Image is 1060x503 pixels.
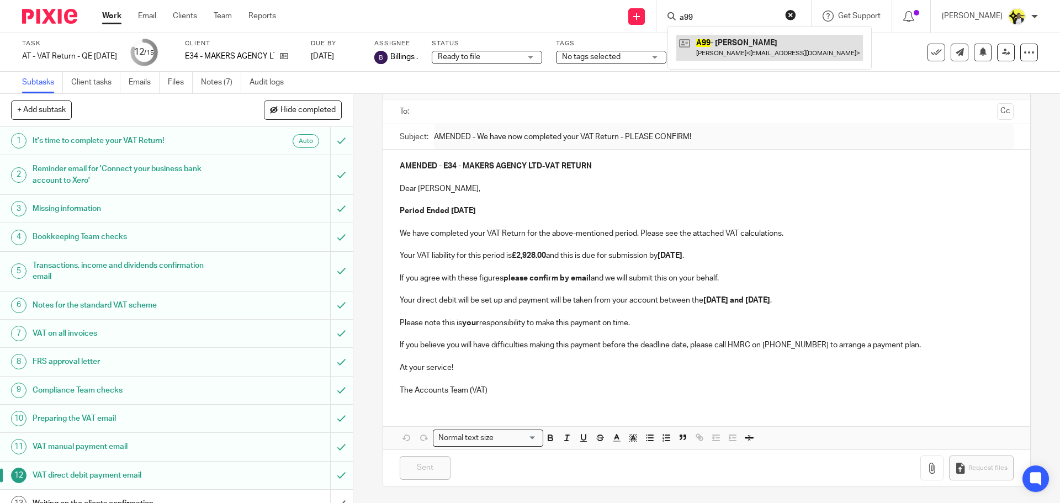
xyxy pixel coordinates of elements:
span: Billings . [390,51,418,62]
div: Auto [293,134,319,148]
label: Task [22,39,117,48]
div: 6 [11,298,26,313]
button: Cc [997,103,1014,120]
a: Files [168,72,193,93]
a: Reports [248,10,276,22]
div: 5 [11,263,26,279]
h1: Bookkeeping Team checks [33,229,224,245]
div: 7 [11,326,26,341]
strong: Period Ended [DATE] [400,207,476,215]
strong: £2,928.00 [512,252,546,260]
h1: It's time to complete your VAT Return! [33,133,224,149]
small: /15 [144,50,154,56]
div: 11 [11,439,26,454]
div: AT - VAT Return - QE [DATE] [22,51,117,62]
p: The Accounts Team (VAT) [400,385,1013,396]
p: E34 - MAKERS AGENCY LTD [185,51,274,62]
label: Subject: [400,131,428,142]
strong: your [462,319,479,327]
span: [DATE] [311,52,334,60]
h1: Compliance Team checks [33,382,224,399]
p: Dear [PERSON_NAME], [400,183,1013,194]
img: Pixie [22,9,77,24]
button: Clear [785,9,796,20]
a: Notes (7) [201,72,241,93]
a: Client tasks [71,72,120,93]
label: Due by [311,39,361,48]
div: 3 [11,201,26,216]
h1: VAT direct debit payment email [33,467,224,484]
span: Normal text size [436,432,496,444]
h1: VAT on all invoices [33,325,224,342]
p: We have completed your VAT Return for the above-mentioned period. Please see the attached VAT cal... [400,228,1013,239]
label: To: [400,106,412,117]
span: Request files [968,464,1008,473]
p: Your direct debit will be set up and payment will be taken from your account between the . [400,295,1013,306]
h1: Missing information [33,200,224,217]
div: 12 [134,46,154,59]
span: Get Support [838,12,881,20]
input: Search [679,13,778,23]
div: Search for option [433,430,543,447]
a: Work [102,10,121,22]
div: 10 [11,411,26,426]
p: Your VAT liability for this period is and this is due for submission by . [400,250,1013,261]
label: Tags [556,39,666,48]
h1: Notes for the standard VAT scheme [33,297,224,314]
a: Email [138,10,156,22]
img: svg%3E [374,51,388,64]
div: 8 [11,354,26,369]
div: 2 [11,167,26,183]
button: Hide completed [264,100,342,119]
input: Search for option [497,432,537,444]
div: 12 [11,468,26,483]
h1: VAT manual payment email [33,438,224,455]
a: Team [214,10,232,22]
h1: Reminder email for 'Connect your business bank account to Xero' [33,161,224,189]
strong: VAT RETURN [545,162,592,170]
span: Ready to file [438,53,480,61]
span: Hide completed [280,106,336,115]
p: Please note this is responsibility to make this payment on time. [400,317,1013,329]
p: [PERSON_NAME] [942,10,1003,22]
span: No tags selected [562,53,621,61]
button: Request files [949,456,1013,480]
a: Emails [129,72,160,93]
div: 9 [11,383,26,398]
p: At your service! [400,362,1013,373]
strong: please confirm by email [504,274,591,282]
a: Clients [173,10,197,22]
p: - [400,161,1013,172]
div: 4 [11,230,26,245]
div: AT - VAT Return - QE 31-07-2025 [22,51,117,62]
h1: Preparing the VAT email [33,410,224,427]
img: Carine-Starbridge.jpg [1008,8,1026,25]
p: If you believe you will have difficulties making this payment before the deadline date, please ca... [400,340,1013,351]
strong: [DATE] and [DATE] [703,296,770,304]
input: Sent [400,456,451,480]
p: If you agree with these figures and we will submit this on your behalf. [400,273,1013,284]
strong: [DATE] [658,252,682,260]
a: Audit logs [250,72,292,93]
strong: AMENDED - E34 - MAKERS AGENCY LTD [400,162,542,170]
label: Client [185,39,297,48]
h1: Transactions, income and dividends confirmation email [33,257,224,285]
button: + Add subtask [11,100,72,119]
label: Status [432,39,542,48]
label: Assignee [374,39,418,48]
div: 1 [11,133,26,149]
a: Subtasks [22,72,63,93]
h1: FRS approval letter [33,353,224,370]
